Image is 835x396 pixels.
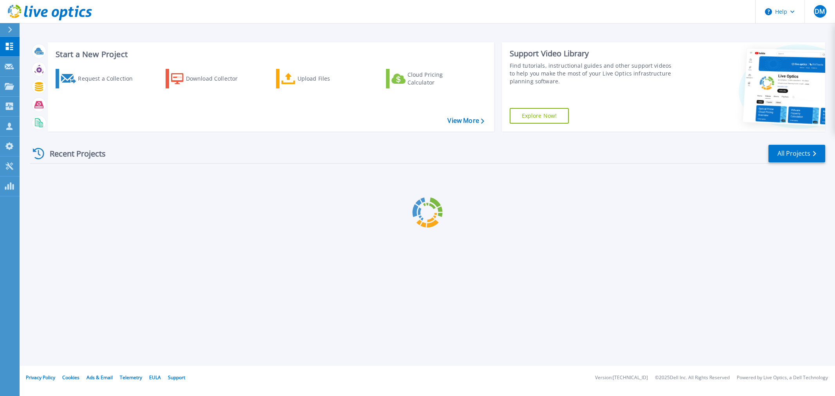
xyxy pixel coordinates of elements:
a: EULA [149,374,161,381]
div: Support Video Library [510,49,676,59]
a: Request a Collection [56,69,143,88]
a: Cookies [62,374,79,381]
div: Upload Files [298,71,360,86]
li: © 2025 Dell Inc. All Rights Reserved [655,375,730,380]
a: Cloud Pricing Calculator [386,69,473,88]
a: All Projects [768,145,825,162]
li: Version: [TECHNICAL_ID] [595,375,648,380]
div: Find tutorials, instructional guides and other support videos to help you make the most of your L... [510,62,676,85]
a: Privacy Policy [26,374,55,381]
div: Cloud Pricing Calculator [408,71,470,86]
a: Upload Files [276,69,363,88]
div: Recent Projects [30,144,116,163]
h3: Start a New Project [56,50,484,59]
a: Telemetry [120,374,142,381]
a: View More [447,117,484,124]
a: Support [168,374,185,381]
a: Ads & Email [87,374,113,381]
a: Download Collector [166,69,253,88]
span: DM [815,8,825,14]
a: Explore Now! [510,108,569,124]
div: Request a Collection [78,71,141,86]
li: Powered by Live Optics, a Dell Technology [737,375,828,380]
div: Download Collector [186,71,249,86]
